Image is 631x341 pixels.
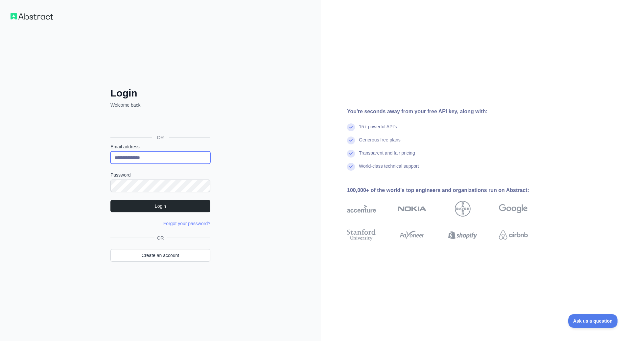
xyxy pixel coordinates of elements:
img: nokia [398,201,427,217]
img: airbnb [499,228,528,242]
div: World-class technical support [359,163,419,176]
img: check mark [347,150,355,158]
a: Create an account [110,249,210,262]
img: Workflow [11,13,53,20]
label: Password [110,172,210,178]
a: Forgot your password? [163,221,210,226]
img: stanford university [347,228,376,242]
img: check mark [347,123,355,131]
div: 15+ powerful API's [359,123,397,137]
div: Transparent and fair pricing [359,150,415,163]
span: OR [152,134,169,141]
div: Generous free plans [359,137,401,150]
p: Welcome back [110,102,210,108]
img: bayer [455,201,471,217]
div: You're seconds away from your free API key, along with: [347,108,549,116]
img: accenture [347,201,376,217]
img: check mark [347,163,355,171]
img: google [499,201,528,217]
div: 100,000+ of the world's top engineers and organizations run on Abstract: [347,186,549,194]
img: check mark [347,137,355,144]
span: OR [154,235,167,241]
button: Login [110,200,210,212]
img: shopify [448,228,477,242]
h2: Login [110,87,210,99]
iframe: Bouton "Se connecter avec Google" [107,116,212,130]
iframe: Toggle Customer Support [568,314,618,328]
img: payoneer [398,228,427,242]
label: Email address [110,143,210,150]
